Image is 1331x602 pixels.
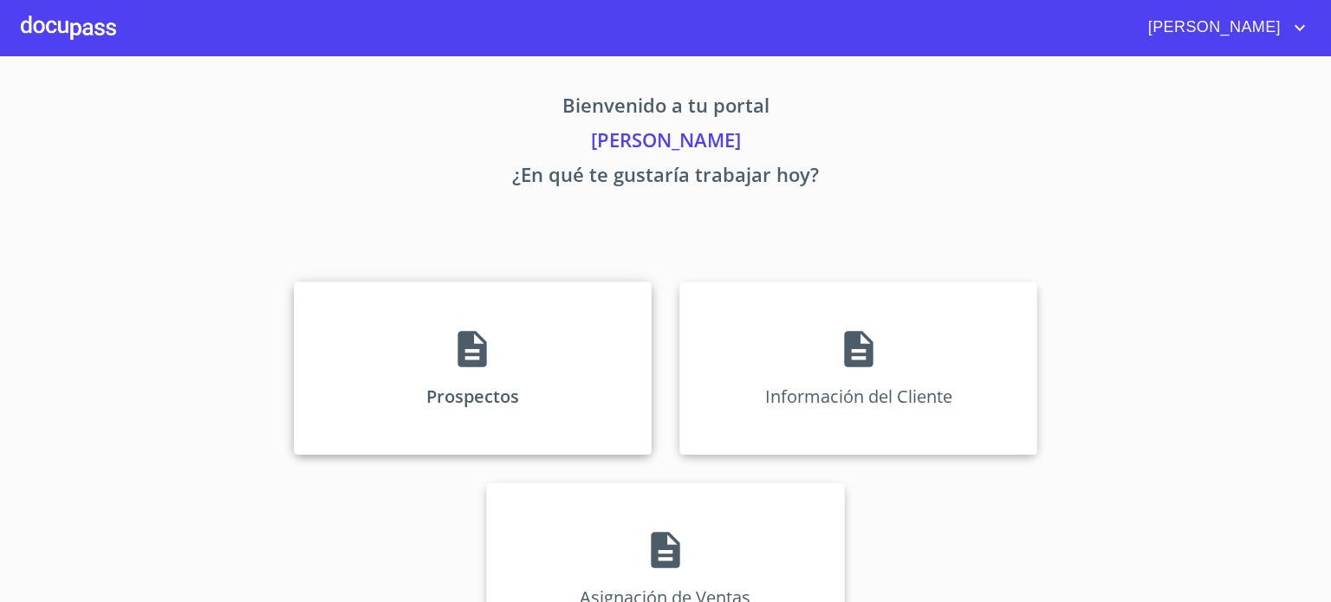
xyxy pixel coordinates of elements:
[1135,14,1289,42] span: [PERSON_NAME]
[426,385,519,408] p: Prospectos
[765,385,952,408] p: Información del Cliente
[132,126,1199,160] p: [PERSON_NAME]
[132,91,1199,126] p: Bienvenido a tu portal
[1135,14,1310,42] button: account of current user
[132,160,1199,195] p: ¿En qué te gustaría trabajar hoy?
